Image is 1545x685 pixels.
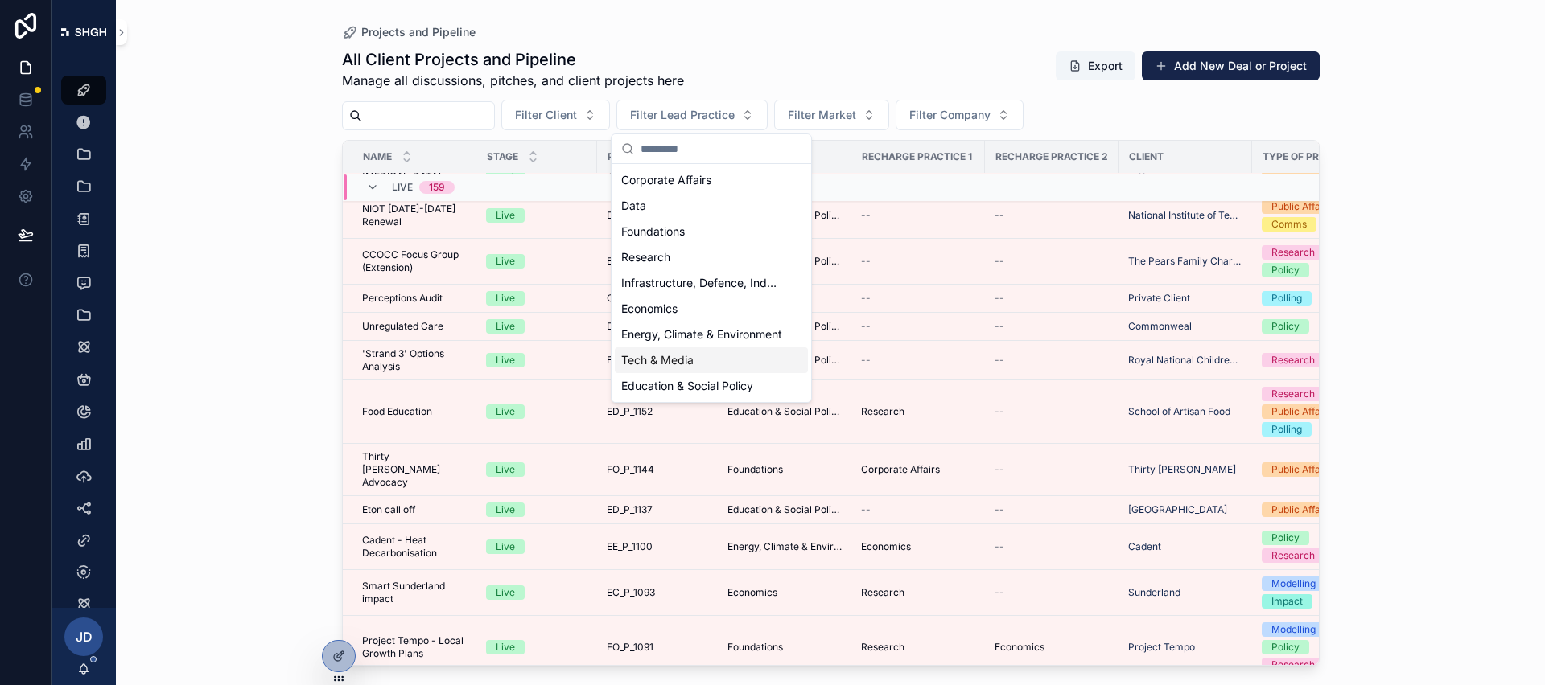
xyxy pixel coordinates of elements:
[1271,502,1332,517] div: Public Affairs
[1128,503,1227,516] a: [GEOGRAPHIC_DATA]
[621,198,646,214] span: Data
[486,319,587,334] a: Live
[1142,51,1320,80] button: Add New Deal or Project
[362,320,443,333] span: Unregulated Care
[362,347,467,373] a: 'Strand 3' Options Analysis
[1271,199,1332,214] div: Public Affairs
[362,580,467,605] a: Smart Sunderland impact
[774,100,889,130] button: Select Button
[486,208,587,223] a: Live
[1128,292,1242,305] a: Private Client
[1262,353,1372,367] a: Research
[342,24,476,40] a: Projects and Pipeline
[861,463,975,476] a: Corporate Affairs
[995,405,1004,418] span: --
[621,275,782,291] span: Infrastructure, Defence, Industrial, Transport
[995,320,1004,333] span: --
[861,320,975,333] a: --
[607,503,653,516] span: ED_P_1137
[1262,387,1372,437] a: ResearchPublic AffairsPolling
[1262,502,1372,517] a: Public Affairs
[995,463,1109,476] a: --
[362,634,467,660] span: Project Tempo - Local Growth Plans
[861,354,975,367] a: --
[1128,209,1242,222] a: National Institute of Teaching (NIOT)
[1271,594,1303,609] div: Impact
[861,209,975,222] a: --
[727,463,842,476] a: Foundations
[392,181,413,194] span: Live
[1271,576,1316,591] div: Modelling
[1128,540,1161,553] a: Cadent
[1128,292,1190,305] a: Private Client
[607,209,653,222] span: ED_R_1163
[486,585,587,600] a: Live
[608,150,682,163] span: Project Code
[496,640,515,654] div: Live
[1271,622,1316,637] div: Modelling
[995,255,1109,268] a: --
[496,585,515,600] div: Live
[1271,291,1302,306] div: Polling
[1128,586,1180,599] a: Sunderland
[616,100,768,130] button: Select Button
[342,48,684,71] h1: All Client Projects and Pipeline
[607,540,653,553] span: EE_P_1100
[1271,319,1300,334] div: Policy
[501,100,610,130] button: Select Button
[496,353,515,367] div: Live
[1271,640,1300,654] div: Policy
[1271,422,1302,437] div: Polling
[429,181,445,194] div: 159
[607,641,653,654] span: FO_P_1091
[362,534,467,560] a: Cadent - Heat Decarbonisation
[995,405,1109,418] a: --
[1271,531,1300,545] div: Policy
[861,292,975,305] a: --
[1271,387,1315,401] div: Research
[607,463,654,476] span: FO_P_1144
[1262,462,1372,477] a: Public Affairs
[1128,255,1242,268] a: The Pears Family Charitable Foundation
[607,320,653,333] span: ED_P_1157
[621,326,782,342] span: Energy, Climate & Environment
[1262,245,1372,277] a: ResearchPolicy
[995,150,1108,163] span: Recharge Practice 2
[607,255,708,268] a: ED_P_1161
[727,405,842,418] a: Education & Social Policy
[861,540,911,553] span: Economics
[861,405,975,418] a: Research
[995,503,1109,516] a: --
[487,150,518,163] span: Stage
[362,405,467,418] a: Food Education
[621,301,678,317] span: Economics
[861,503,975,516] a: --
[496,319,515,334] div: Live
[621,172,711,188] span: Corporate Affairs
[1262,576,1372,609] a: ModellingImpact
[995,641,1109,654] a: Economics
[362,405,432,418] span: Food Education
[995,209,1004,222] span: --
[1128,463,1236,476] a: Thirty [PERSON_NAME]
[496,291,515,306] div: Live
[362,503,467,516] a: Eton call off
[727,586,777,599] span: Economics
[1128,320,1242,333] a: Commonweal
[496,208,515,223] div: Live
[76,627,93,646] span: JD
[861,405,904,418] span: Research
[362,248,467,274] a: CCOCC Focus Group (Extension)
[727,641,783,654] span: Foundations
[486,462,587,477] a: Live
[1271,548,1315,563] div: Research
[362,450,467,489] a: Thirty [PERSON_NAME] Advocacy
[995,586,1109,599] a: --
[861,354,871,367] span: --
